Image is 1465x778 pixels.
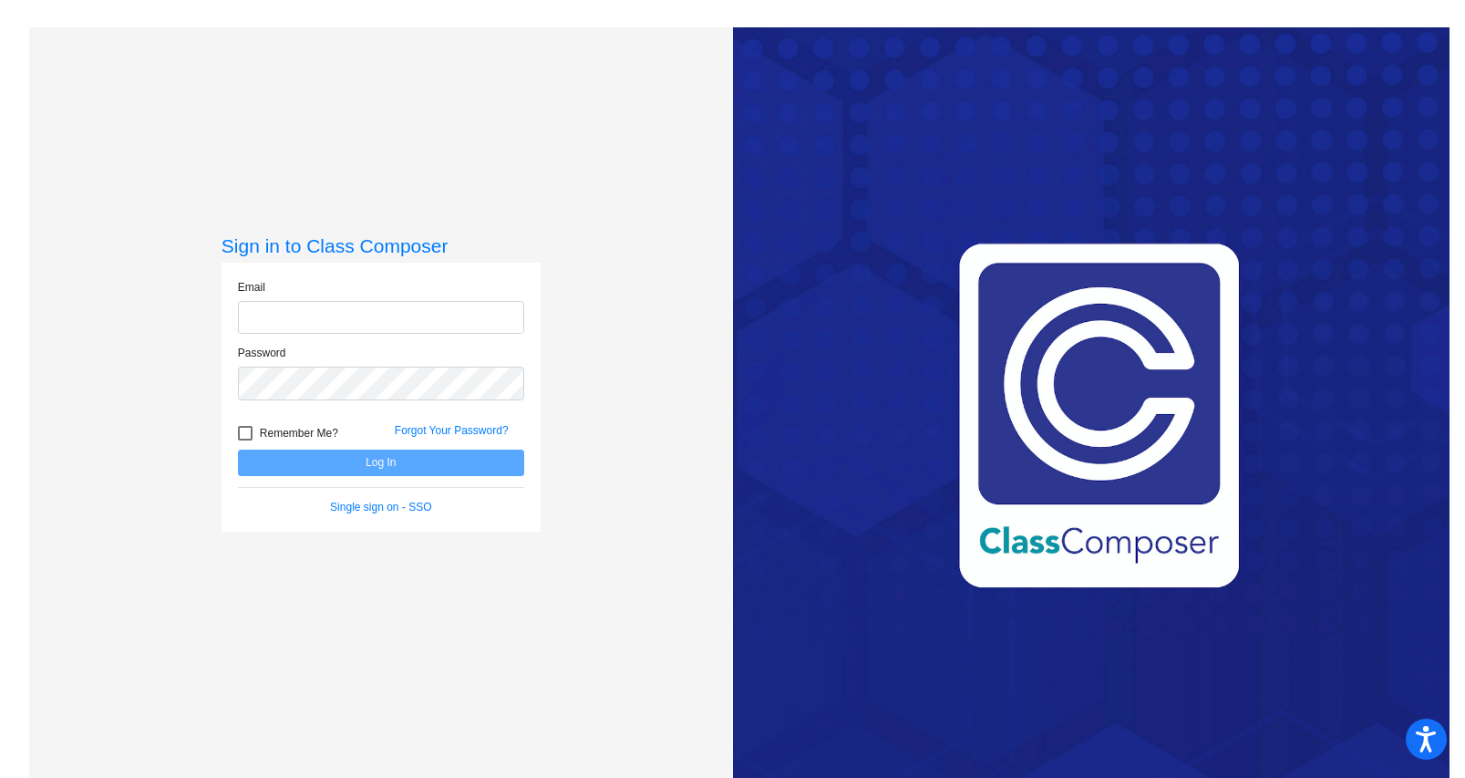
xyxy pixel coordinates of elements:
h3: Sign in to Class Composer [222,234,541,257]
button: Log In [238,450,524,476]
a: Forgot Your Password? [395,424,509,437]
a: Single sign on - SSO [330,501,431,513]
span: Remember Me? [260,422,338,444]
label: Password [238,345,286,361]
label: Email [238,279,265,296]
